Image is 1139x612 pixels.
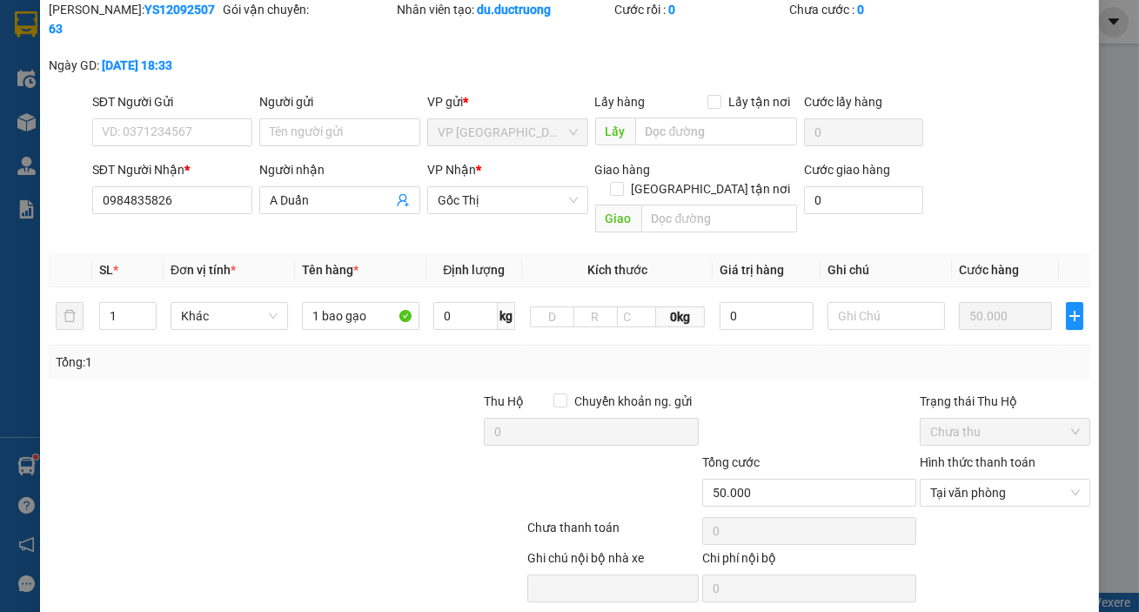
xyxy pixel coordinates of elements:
[50,44,55,59] span: -
[438,187,578,213] span: Gốc Thị
[302,263,358,277] span: Tên hàng
[50,79,199,110] span: DCT20/51A Phường [GEOGRAPHIC_DATA]
[702,548,916,575] div: Chi phí nội bộ
[99,263,113,277] span: SL
[526,518,700,548] div: Chưa thanh toán
[669,3,676,17] b: 0
[804,95,882,109] label: Cước lấy hàng
[930,480,1080,506] span: Tại văn phòng
[181,303,278,329] span: Khác
[438,119,578,145] span: VP Yên Sở
[595,95,646,109] span: Lấy hàng
[656,306,705,327] span: 0kg
[595,205,641,232] span: Giao
[302,302,419,330] input: VD: Bàn, Ghế
[624,179,797,198] span: [GEOGRAPHIC_DATA] tận nơi
[259,160,420,179] div: Người nhận
[92,160,253,179] div: SĐT Người Nhận
[56,302,84,330] button: delete
[635,118,798,145] input: Dọc đường
[920,455,1035,469] label: Hình thức thanh toán
[930,419,1080,445] span: Chưa thu
[821,253,952,287] th: Ghi chú
[477,3,551,17] b: du.ductruong
[136,25,187,38] span: 19009397
[595,163,651,177] span: Giao hàng
[498,302,515,330] span: kg
[702,455,760,469] span: Tổng cước
[92,92,253,111] div: SĐT Người Gửi
[959,302,1053,330] input: 0
[111,119,189,134] span: 0984835826
[50,63,230,110] span: VP [GEOGRAPHIC_DATA] -
[804,118,922,146] input: Cước lấy hàng
[804,186,922,214] input: Cước giao hàng
[171,263,236,277] span: Đơn vị tính
[427,163,476,177] span: VP Nhận
[827,302,945,330] input: Ghi Chú
[54,119,189,134] span: A Duẩn -
[567,392,699,411] span: Chuyển khoản ng. gửi
[74,25,132,38] strong: HOTLINE :
[573,306,618,327] input: R
[721,92,797,111] span: Lấy tận nơi
[920,392,1090,411] div: Trạng thái Thu Hộ
[49,56,219,75] div: Ngày GD:
[484,394,524,408] span: Thu Hộ
[396,193,410,207] span: user-add
[530,306,574,327] input: D
[1066,302,1083,330] button: plus
[37,10,224,23] strong: CÔNG TY VẬN TẢI ĐỨC TRƯỞNG
[56,353,441,372] div: Tổng: 1
[259,92,420,111] div: Người gửi
[804,163,890,177] label: Cước giao hàng
[587,263,647,277] span: Kích thước
[641,205,798,232] input: Dọc đường
[13,71,31,84] span: Gửi
[617,306,657,327] input: C
[1067,309,1082,323] span: plus
[857,3,864,17] b: 0
[959,263,1019,277] span: Cước hàng
[527,548,698,575] div: Ghi chú nội bộ nhà xe
[443,263,505,277] span: Định lượng
[102,58,172,72] b: [DATE] 18:33
[595,118,635,145] span: Lấy
[720,263,784,277] span: Giá trị hàng
[427,92,588,111] div: VP gửi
